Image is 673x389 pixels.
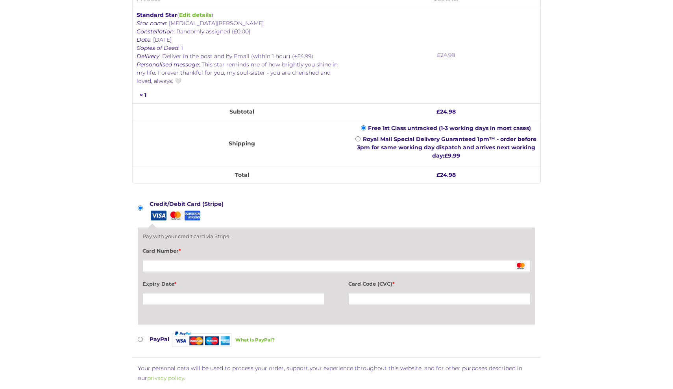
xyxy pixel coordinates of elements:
a: What is PayPal? [235,330,275,350]
i: Personalised message [137,61,199,68]
label: Royal Mail Special Delivery Guaranteed 1pm™ - order before 3pm for same working day dispatch and ... [357,136,536,159]
img: Mastercard [166,211,183,220]
th: Total [133,167,351,183]
img: American Express [183,211,200,220]
i: Star name [137,20,166,27]
iframe: Secure CVC input frame [351,295,528,303]
a: Edit details [179,11,211,18]
iframe: Secure expiration date input frame [145,295,322,303]
a: privacy policy [147,374,184,382]
p: : [MEDICAL_DATA][PERSON_NAME] : Randomly assigned (£0.00) : [DATE] : 1 : Deliver in the post and ... [137,19,348,85]
b: Standard Star [137,11,177,18]
span: £ [444,152,448,159]
p: Your personal data will be used to process your order, support your experience throughout this we... [138,363,536,383]
label: Credit/Debit Card (Stripe) [150,198,227,220]
i: Date [137,36,150,43]
img: Visa [150,211,166,220]
i: Delivery [137,53,159,60]
span: £ [436,171,440,178]
iframe: Secure card number input frame [145,262,528,270]
strong: × 1 [140,92,146,99]
bdi: 9.99 [444,152,460,159]
i: Constellation [137,28,174,35]
label: Expiry Date [142,279,177,289]
i: Copies of Deed [137,44,178,51]
bdi: 24.98 [437,51,455,59]
label: Card Number [142,246,181,256]
label: PayPal [150,330,275,350]
label: Card Code (CVC) [348,279,395,289]
bdi: 24.98 [436,108,456,115]
span: £ [437,51,440,59]
span: £ [436,108,440,115]
label: Free 1st Class untracked (1-3 working days in most cases) [368,125,531,132]
img: PayPal acceptance mark [172,329,231,349]
p: Pay with your credit card via Stripe. [142,233,530,240]
td: ( ) [133,7,351,103]
th: Shipping [133,120,351,167]
bdi: 24.98 [436,171,456,178]
th: Subtotal [133,103,351,120]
